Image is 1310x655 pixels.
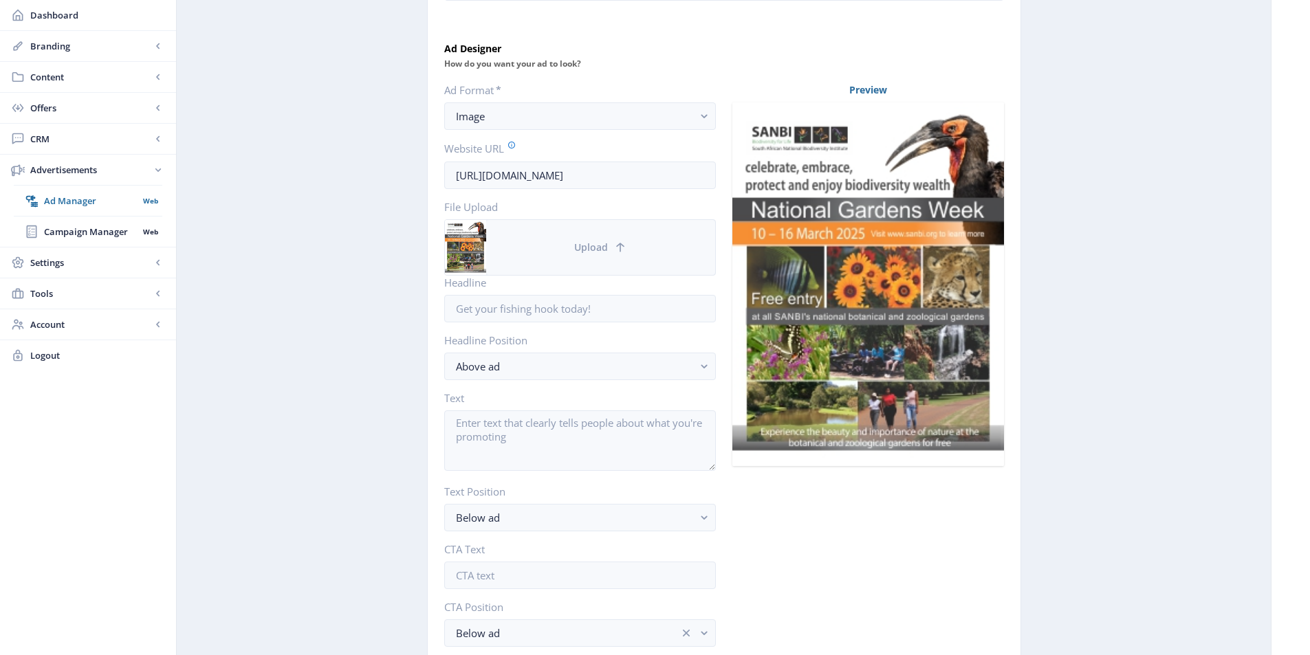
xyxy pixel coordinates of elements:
label: Website URL [444,141,705,156]
nb-badge: Web [138,194,162,208]
span: CRM [30,132,151,146]
span: Ad Manager [44,194,138,208]
a: Ad ManagerWeb [14,186,162,216]
label: Text Position [444,485,705,498]
span: Branding [30,39,151,53]
strong: Preview [849,83,887,97]
nb-badge: Web [138,225,162,238]
span: Campaign Manager [44,225,138,238]
input: CTA text [444,562,716,589]
span: Content [30,70,151,84]
div: Below ad [456,509,693,526]
a: Campaign ManagerWeb [14,217,162,247]
label: Ad Format [444,83,705,97]
button: Upload [486,220,715,275]
label: Headline Position [444,333,705,347]
button: Above ad [444,353,716,380]
span: Account [30,318,151,331]
label: File Upload [444,200,705,214]
img: c4df8613-f116-478c-a9c8-fbf5a98489e9+75.jpg [445,220,486,275]
label: CTA Text [444,542,705,556]
span: Settings [30,256,151,269]
strong: Ad Designer [444,42,501,55]
input: e.g. https://www.magloft.com [444,162,716,189]
span: Logout [30,348,165,362]
button: Below ad [444,504,716,531]
img: c4df8613-f116-478c-a9c8-fbf5a98489e9+75.jpg [732,102,1004,466]
button: Image [444,102,716,130]
span: Advertisements [30,163,151,177]
div: Above ad [456,358,693,375]
span: Tools [30,287,151,300]
span: Upload [574,242,608,253]
input: Get your fishing hook today! [444,295,716,322]
label: CTA Position [444,600,705,614]
label: Text [444,391,705,405]
div: Image [456,108,693,124]
span: Offers [30,101,151,115]
div: How do you want your ad to look? [444,56,1004,72]
span: Dashboard [30,8,165,22]
label: Headline [444,276,705,289]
